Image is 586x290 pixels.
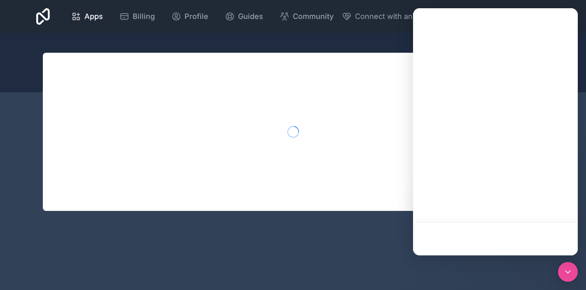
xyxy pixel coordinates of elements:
a: Apps [65,7,110,26]
button: Connect with an Expert [342,11,438,22]
a: Profile [165,7,215,26]
a: Guides [218,7,270,26]
span: Connect with an Expert [355,11,438,22]
a: Billing [113,7,161,26]
span: Apps [84,11,103,22]
a: Community [273,7,340,26]
span: Billing [133,11,155,22]
span: Community [293,11,334,22]
span: Guides [238,11,263,22]
span: Profile [184,11,208,22]
div: Open Intercom Messenger [558,262,578,282]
